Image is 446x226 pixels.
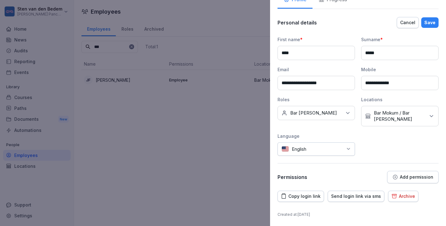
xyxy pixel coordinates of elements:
p: Add permission [400,175,433,180]
p: Bar Mokum / Bar [PERSON_NAME] [374,110,425,122]
img: us.svg [282,146,289,152]
div: First name [278,36,355,43]
button: Cancel [397,17,419,28]
div: Cancel [400,19,415,26]
p: Created at : [DATE] [278,212,439,217]
div: Archive [391,193,415,200]
button: Archive [388,191,418,202]
p: Personal details [278,20,317,26]
button: Copy login link [278,191,324,202]
button: Add permission [387,171,439,183]
div: Surname [361,36,439,43]
div: Send login link via sms [331,193,381,200]
div: Copy login link [281,193,321,200]
p: Bar [PERSON_NAME] [290,110,337,116]
p: Permissions [278,174,307,180]
div: Save [424,19,435,26]
div: English [278,142,355,156]
div: Roles [278,96,355,103]
div: Locations [361,96,439,103]
div: Email [278,66,355,73]
button: Save [421,17,439,28]
button: Send login link via sms [328,191,384,202]
div: Mobile [361,66,439,73]
div: Language [278,133,355,139]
